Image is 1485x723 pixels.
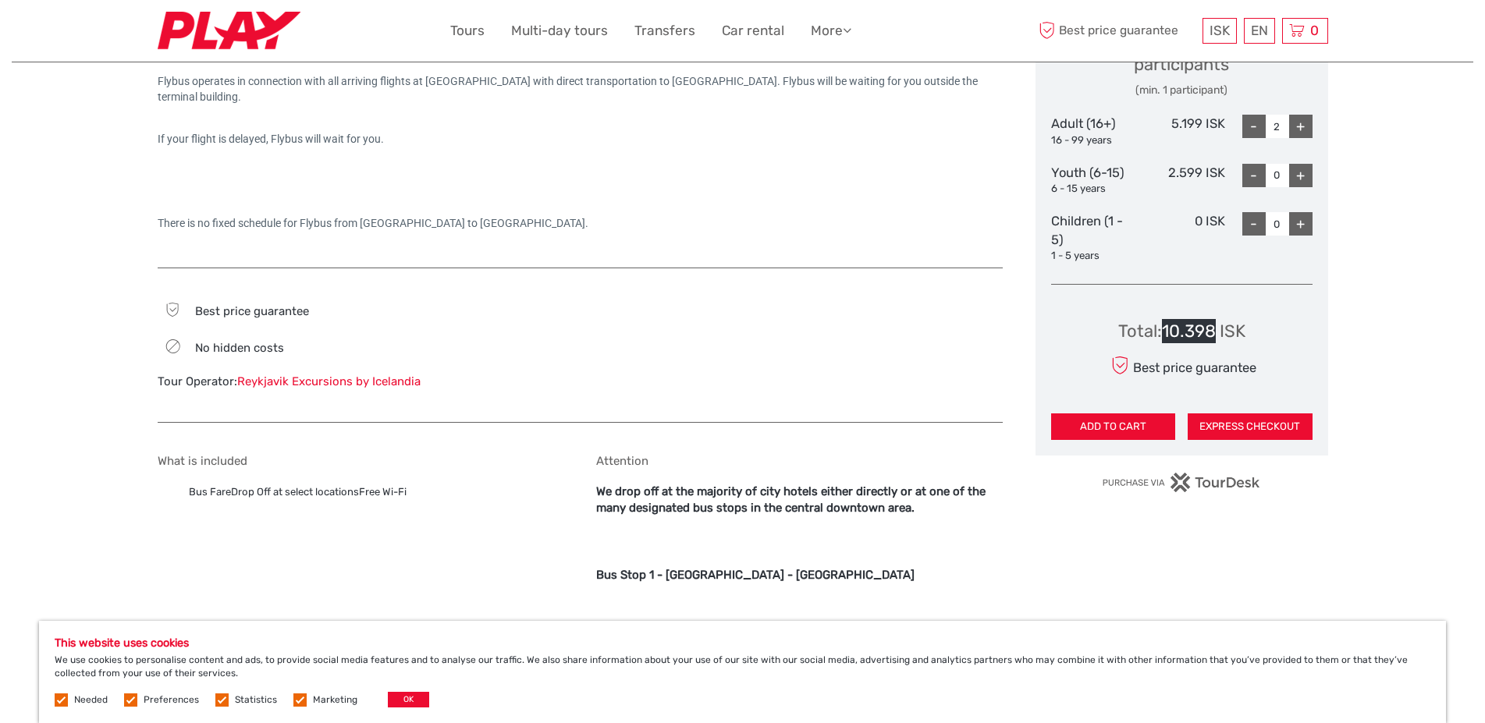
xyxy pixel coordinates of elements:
[1308,23,1321,38] span: 0
[1188,413,1313,440] button: EXPRESS CHECKOUT
[158,484,564,501] ul: Bus FareDrop Off at select locationsFree Wi-Fi
[1244,18,1275,44] div: EN
[1102,473,1260,492] img: PurchaseViaTourDesk.png
[1051,182,1139,197] div: 6 - 15 years
[388,692,429,707] button: OK
[144,693,199,707] label: Preferences
[1138,164,1225,197] div: 2.599 ISK
[179,24,198,43] button: Open LiveChat chat widget
[158,374,564,390] div: Tour Operator:
[511,19,608,42] a: Multi-day tours
[1242,212,1266,236] div: -
[1036,18,1199,44] span: Best price guarantee
[158,12,300,50] img: Fly Play
[1242,164,1266,187] div: -
[1289,212,1313,236] div: +
[55,636,1430,650] h5: This website uses cookies
[1051,249,1139,264] div: 1 - 5 years
[596,568,915,582] b: Bus Stop 1 - [GEOGRAPHIC_DATA] - [GEOGRAPHIC_DATA]
[235,693,277,707] label: Statistics
[1051,164,1139,197] div: Youth (6-15)
[1138,212,1225,264] div: 0 ISK
[1118,319,1245,343] div: Total : 10.398 ISK
[811,19,851,42] a: More
[158,217,588,229] span: There is no fixed schedule for Flybus from [GEOGRAPHIC_DATA] to [GEOGRAPHIC_DATA].
[1051,27,1313,98] div: Select the number of participants
[74,693,108,707] label: Needed
[158,75,980,103] span: Flybus operates in connection with all arriving flights at [GEOGRAPHIC_DATA] with direct transpor...
[1051,212,1139,264] div: Children (1 - 5)
[195,341,284,355] span: No hidden costs
[450,19,485,42] a: Tours
[22,27,176,40] p: We're away right now. Please check back later!
[1242,115,1266,138] div: -
[1289,164,1313,187] div: +
[634,19,695,42] a: Transfers
[1138,115,1225,147] div: 5.199 ISK
[158,133,384,145] span: If your flight is delayed, Flybus will wait for you.
[596,484,986,515] b: We drop off at the majority of city hotels either directly or at one of the many designated bus s...
[39,621,1446,723] div: We use cookies to personalise content and ads, to provide social media features and to analyse ou...
[1210,23,1230,38] span: ISK
[195,304,309,318] span: Best price guarantee
[1051,133,1139,148] div: 16 - 99 years
[1051,413,1176,440] button: ADD TO CART
[1051,83,1313,98] div: (min. 1 participant)
[596,454,1003,468] h5: Attention
[313,693,357,707] label: Marketing
[1107,352,1256,379] div: Best price guarantee
[1289,115,1313,138] div: +
[1051,115,1139,147] div: Adult (16+)
[722,19,784,42] a: Car rental
[158,454,564,468] h5: What is included
[237,374,421,388] a: Reykjavik Excursions by Icelandia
